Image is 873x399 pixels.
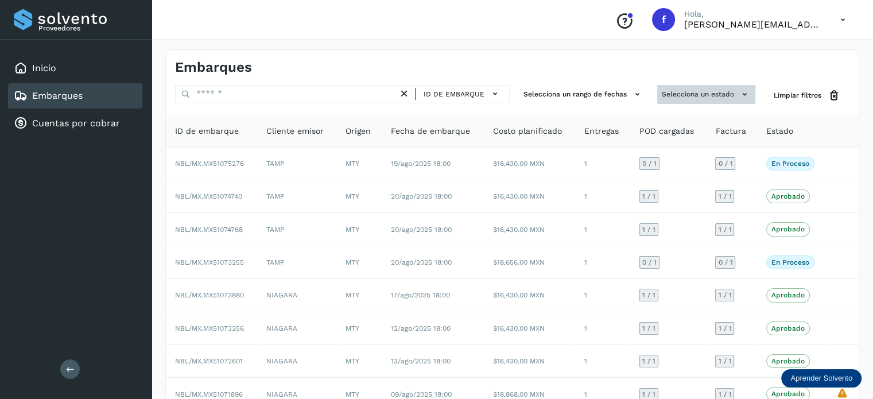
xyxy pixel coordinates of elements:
[336,246,382,279] td: MTY
[718,358,731,365] span: 1 / 1
[175,192,242,200] span: NBL/MX.MX51074740
[257,213,336,246] td: TAMP
[771,390,805,398] p: Aprobado
[8,56,142,81] div: Inicio
[32,63,56,73] a: Inicio
[391,390,452,398] span: 09/ago/2025 18:00
[336,148,382,180] td: MTY
[336,312,382,345] td: MTY
[8,83,142,109] div: Embarques
[657,85,755,104] button: Selecciona un estado
[336,213,382,246] td: MTY
[420,86,505,102] button: ID de embarque
[484,246,575,279] td: $18,656.00 MXN
[771,357,805,365] p: Aprobado
[715,125,746,137] span: Factura
[175,357,243,365] span: NBL/MX.MX51072601
[391,125,470,137] span: Fecha de embarque
[765,85,849,106] button: Limpiar filtros
[391,192,452,200] span: 20/ago/2025 18:00
[642,226,655,233] span: 1 / 1
[484,148,575,180] td: $16,430.00 MXN
[774,90,821,100] span: Limpiar filtros
[575,148,630,180] td: 1
[175,291,244,299] span: NBL/MX.MX51073880
[175,258,244,266] span: NBL/MX.MX51073255
[175,59,252,76] h4: Embarques
[484,279,575,312] td: $16,430.00 MXN
[175,390,243,398] span: NBL/MX.MX51071896
[584,125,619,137] span: Entregas
[771,258,809,266] p: En proceso
[257,246,336,279] td: TAMP
[257,312,336,345] td: NIAGARA
[718,325,731,332] span: 1 / 1
[642,325,655,332] span: 1 / 1
[575,312,630,345] td: 1
[684,9,822,19] p: Hola,
[771,291,805,299] p: Aprobado
[771,160,809,168] p: En proceso
[718,391,731,398] span: 1 / 1
[391,291,450,299] span: 17/ago/2025 18:00
[336,180,382,213] td: MTY
[484,213,575,246] td: $16,430.00 MXN
[718,292,731,299] span: 1 / 1
[257,279,336,312] td: NIAGARA
[718,160,732,167] span: 0 / 1
[642,160,657,167] span: 0 / 1
[391,258,452,266] span: 20/ago/2025 18:00
[484,180,575,213] td: $16,430.00 MXN
[266,125,324,137] span: Cliente emisor
[8,111,142,136] div: Cuentas por cobrar
[391,357,451,365] span: 13/ago/2025 18:00
[575,180,630,213] td: 1
[575,279,630,312] td: 1
[257,180,336,213] td: TAMP
[642,391,655,398] span: 1 / 1
[175,226,243,234] span: NBL/MX.MX51074768
[493,125,562,137] span: Costo planificado
[32,118,120,129] a: Cuentas por cobrar
[175,324,244,332] span: NBL/MX.MX51073256
[642,259,657,266] span: 0 / 1
[391,226,452,234] span: 20/ago/2025 18:00
[771,324,805,332] p: Aprobado
[346,125,371,137] span: Origen
[790,374,852,383] p: Aprender Solvento
[771,192,805,200] p: Aprobado
[718,226,731,233] span: 1 / 1
[484,312,575,345] td: $16,430.00 MXN
[38,24,138,32] p: Proveedores
[175,160,244,168] span: NBL/MX.MX51075276
[484,345,575,378] td: $16,430.00 MXN
[766,125,793,137] span: Estado
[718,259,732,266] span: 0 / 1
[575,213,630,246] td: 1
[175,125,239,137] span: ID de embarque
[391,324,451,332] span: 12/ago/2025 18:00
[32,90,83,101] a: Embarques
[642,193,655,200] span: 1 / 1
[257,345,336,378] td: NIAGARA
[257,148,336,180] td: TAMP
[718,193,731,200] span: 1 / 1
[424,89,484,99] span: ID de embarque
[642,292,655,299] span: 1 / 1
[781,369,862,388] div: Aprender Solvento
[771,225,805,233] p: Aprobado
[684,19,822,30] p: flor.compean@gruporeyes.com.mx
[642,358,655,365] span: 1 / 1
[575,246,630,279] td: 1
[391,160,451,168] span: 19/ago/2025 18:00
[336,345,382,378] td: MTY
[519,85,648,104] button: Selecciona un rango de fechas
[336,279,382,312] td: MTY
[575,345,630,378] td: 1
[639,125,694,137] span: POD cargadas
